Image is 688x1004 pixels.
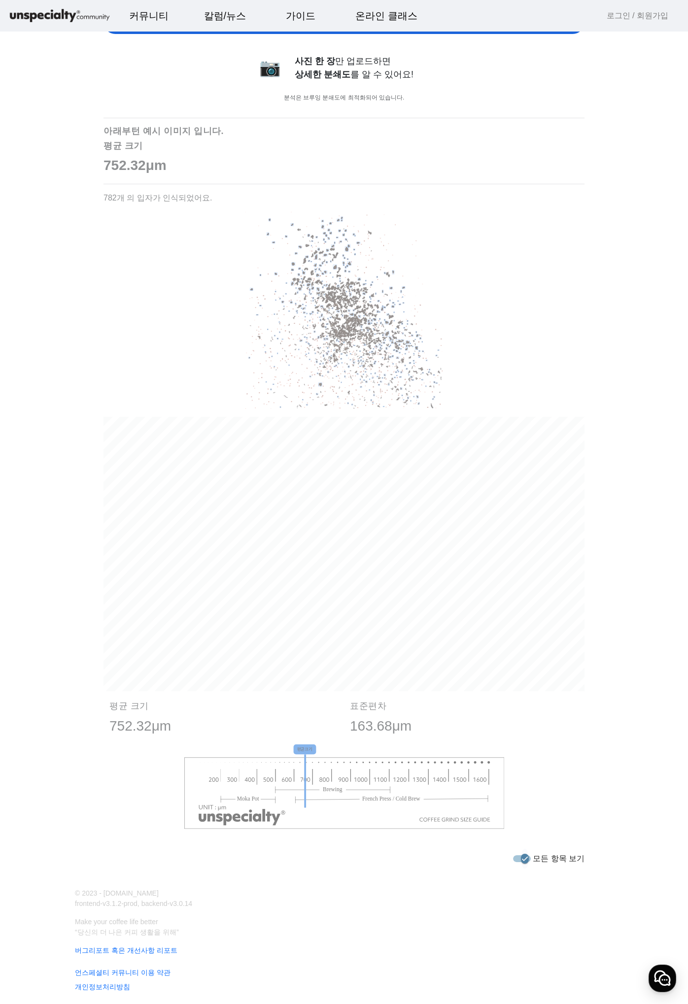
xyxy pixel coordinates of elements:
a: 칼럼/뉴스 [196,2,254,29]
p: 평균 크기 [109,701,338,712]
a: 개인정보처리방침 [69,982,607,992]
p: 752.32μm [109,716,338,736]
a: 설정 [127,312,189,337]
a: 대화 [65,312,127,337]
a: 온라인 클래스 [347,2,425,29]
a: 홈 [3,312,65,337]
div: 만 업로드하면 를 알 수 있어요! [295,55,443,81]
a: 커뮤니티 [121,2,176,29]
b: 사진 한 장 [295,56,335,66]
a: 로그인 / 회원가입 [607,10,668,22]
p: 752.32μm [103,155,585,176]
p: © 2023 - [DOMAIN_NAME] frontend-v3.1.2-prod, backend-v3.0.14 [69,888,338,909]
tspan: 평균크기 [297,747,312,752]
label: 모든 항목 보기 [531,853,585,865]
p: 표준편차 [350,701,579,712]
p: 평균 크기 [103,141,585,152]
p: 분석은 브루잉 분쇄도에 최적화되어 있습니다. [245,93,443,102]
a: 버그리포트 혹은 개선사항 리포트 [69,945,607,956]
span: 대화 [90,328,102,335]
p: Make your coffee life better “당신의 더 나은 커피 생활을 위해” [69,917,607,937]
p: 163.68μm [350,716,579,736]
span: 설정 [152,327,164,335]
p: 782개 의 입자가 인식되었어요. [103,192,585,204]
a: 언스페셜티 커뮤니티 이용 약관 [69,968,607,978]
img: alt [245,212,443,409]
b: 상세한 분쇄도 [295,69,350,79]
p: 아래부턴 예시 이미지 입니다. [103,126,585,137]
img: logo [8,7,111,25]
span: 홈 [31,327,37,335]
a: 가이드 [278,2,323,29]
span: 📷 [259,58,281,77]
